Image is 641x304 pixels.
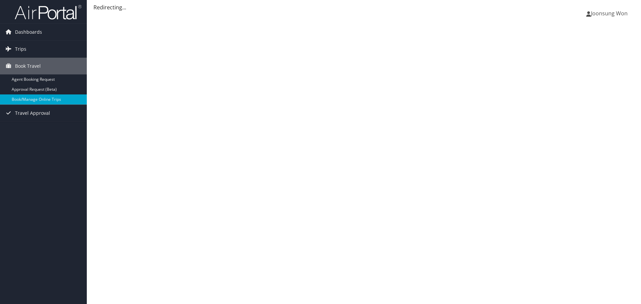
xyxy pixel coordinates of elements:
[15,105,50,121] span: Travel Approval
[15,58,41,74] span: Book Travel
[15,24,42,40] span: Dashboards
[591,10,628,17] span: Joonsung Won
[15,4,81,20] img: airportal-logo.png
[586,3,634,23] a: Joonsung Won
[93,3,634,11] div: Redirecting...
[15,41,26,57] span: Trips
